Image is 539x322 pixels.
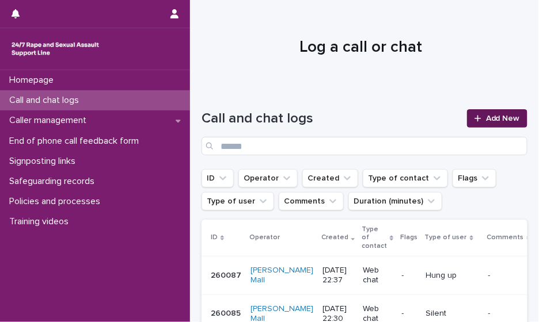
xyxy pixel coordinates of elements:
button: Created [302,169,358,187]
p: Flags [401,231,418,244]
p: Policies and processes [5,196,109,207]
img: rhQMoQhaT3yELyF149Cw [9,37,101,60]
p: 260085 [211,306,243,319]
button: Duration (minutes) [348,192,442,210]
p: Silent [426,309,479,319]
button: ID [202,169,234,187]
span: Add New [486,114,520,122]
button: Operator [238,169,298,187]
p: Safeguarding records [5,176,104,187]
button: Comments [279,192,344,210]
p: Type of user [425,231,467,244]
p: Homepage [5,75,63,86]
h1: Call and chat logs [202,110,460,127]
p: Comments [487,231,524,244]
button: Type of contact [363,169,448,187]
p: Signposting links [5,156,85,167]
p: ID [211,231,218,244]
p: End of phone call feedback form [5,136,148,147]
input: Search [202,137,527,155]
a: Add New [467,109,527,128]
p: - [488,306,493,319]
button: Type of user [202,192,274,210]
a: [PERSON_NAME] Mall [250,266,313,285]
p: Type of contact [362,223,387,252]
p: Created [321,231,348,244]
p: Call and chat logs [5,95,88,106]
p: [DATE] 22:37 [322,266,354,285]
p: Operator [249,231,280,244]
p: Hung up [426,271,479,281]
p: Web chat [363,266,392,285]
p: - [402,309,417,319]
button: Flags [453,169,496,187]
p: - [488,269,493,281]
p: Training videos [5,216,78,227]
p: - [402,271,417,281]
p: 260087 [211,269,244,281]
p: Caller management [5,115,96,126]
h1: Log a call or chat [202,38,520,57]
